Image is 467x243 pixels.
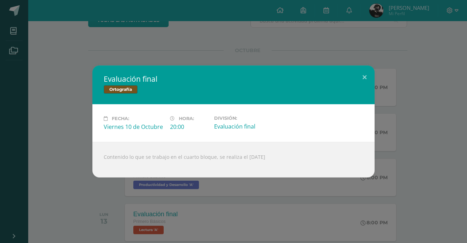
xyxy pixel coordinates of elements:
[92,142,375,177] div: Contenido lo que se trabajo en el cuarto bloque, se realiza el [DATE]
[104,123,164,131] div: Viernes 10 de Octubre
[112,116,129,121] span: Fecha:
[354,66,375,89] button: Close (Esc)
[104,85,138,94] span: Ortografía
[214,123,275,130] div: Evaluación final
[170,123,208,131] div: 20:00
[104,74,363,84] h2: Evaluación final
[214,116,275,121] label: División:
[179,116,194,121] span: Hora:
